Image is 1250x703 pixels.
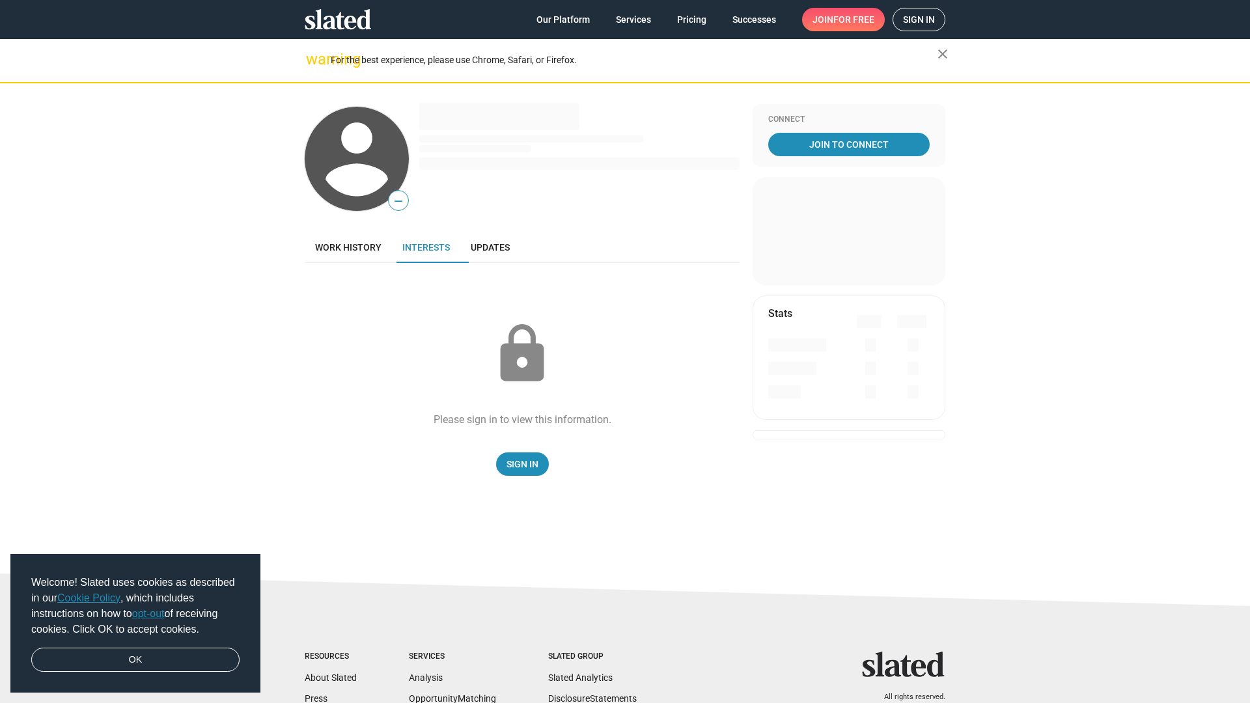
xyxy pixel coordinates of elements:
a: opt-out [132,608,165,619]
mat-icon: lock [490,322,555,387]
a: Services [605,8,661,31]
span: Our Platform [536,8,590,31]
span: Successes [732,8,776,31]
mat-card-title: Stats [768,307,792,320]
a: Slated Analytics [548,672,613,683]
span: Interests [402,242,450,253]
mat-icon: warning [306,51,322,67]
a: Interests [392,232,460,263]
a: Sign In [496,452,549,476]
span: Pricing [677,8,706,31]
div: Resources [305,652,357,662]
span: Sign In [507,452,538,476]
a: Updates [460,232,520,263]
div: cookieconsent [10,554,260,693]
span: Services [616,8,651,31]
a: Pricing [667,8,717,31]
span: Work history [315,242,382,253]
div: Please sign in to view this information. [434,413,611,426]
div: Connect [768,115,930,125]
span: for free [833,8,874,31]
span: Updates [471,242,510,253]
a: Analysis [409,672,443,683]
mat-icon: close [935,46,951,62]
a: Join To Connect [768,133,930,156]
span: Join [812,8,874,31]
div: Services [409,652,496,662]
div: Slated Group [548,652,637,662]
a: Cookie Policy [57,592,120,603]
a: Joinfor free [802,8,885,31]
span: Sign in [903,8,935,31]
span: — [389,193,408,210]
div: For the best experience, please use Chrome, Safari, or Firefox. [331,51,937,69]
a: Successes [722,8,786,31]
a: About Slated [305,672,357,683]
span: Join To Connect [771,133,927,156]
span: Welcome! Slated uses cookies as described in our , which includes instructions on how to of recei... [31,575,240,637]
a: dismiss cookie message [31,648,240,672]
a: Work history [305,232,392,263]
a: Our Platform [526,8,600,31]
a: Sign in [893,8,945,31]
